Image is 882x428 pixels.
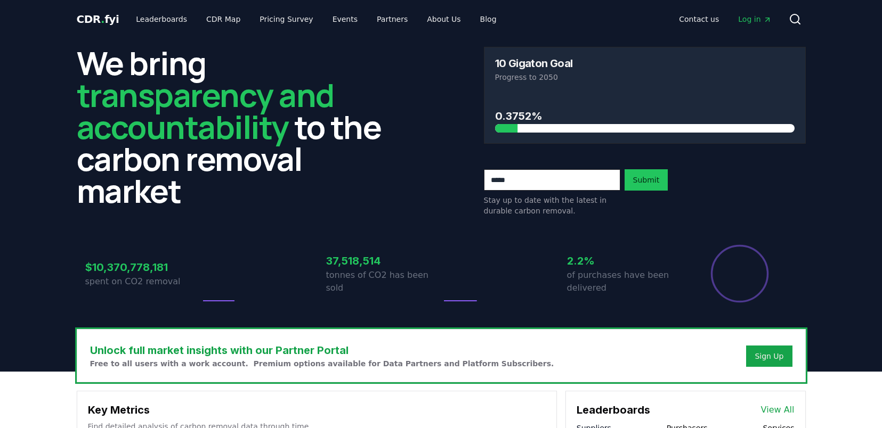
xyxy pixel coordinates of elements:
[670,10,727,29] a: Contact us
[730,10,780,29] a: Log in
[368,10,416,29] a: Partners
[670,10,780,29] nav: Main
[495,72,795,83] p: Progress to 2050
[761,404,795,416] a: View All
[567,253,682,269] h3: 2.2%
[90,342,554,358] h3: Unlock full market insights with our Partner Portal
[326,253,441,269] h3: 37,518,514
[738,14,771,24] span: Log in
[418,10,469,29] a: About Us
[495,58,573,69] h3: 10 Gigaton Goal
[198,10,249,29] a: CDR Map
[85,275,200,288] p: spent on CO2 removal
[90,358,554,369] p: Free to all users with a work account. Premium options available for Data Partners and Platform S...
[324,10,366,29] a: Events
[577,402,650,418] h3: Leaderboards
[77,47,399,207] h2: We bring to the carbon removal market
[484,195,620,216] p: Stay up to date with the latest in durable carbon removal.
[101,13,104,26] span: .
[127,10,505,29] nav: Main
[251,10,321,29] a: Pricing Survey
[746,345,792,367] button: Sign Up
[77,73,334,149] span: transparency and accountability
[472,10,505,29] a: Blog
[127,10,196,29] a: Leaderboards
[625,169,668,191] button: Submit
[77,12,119,27] a: CDR.fyi
[495,108,795,124] h3: 0.3752%
[567,269,682,294] p: of purchases have been delivered
[326,269,441,294] p: tonnes of CO2 has been sold
[88,402,546,418] h3: Key Metrics
[755,351,783,361] a: Sign Up
[77,13,119,26] span: CDR fyi
[710,244,770,303] div: Percentage of sales delivered
[85,259,200,275] h3: $10,370,778,181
